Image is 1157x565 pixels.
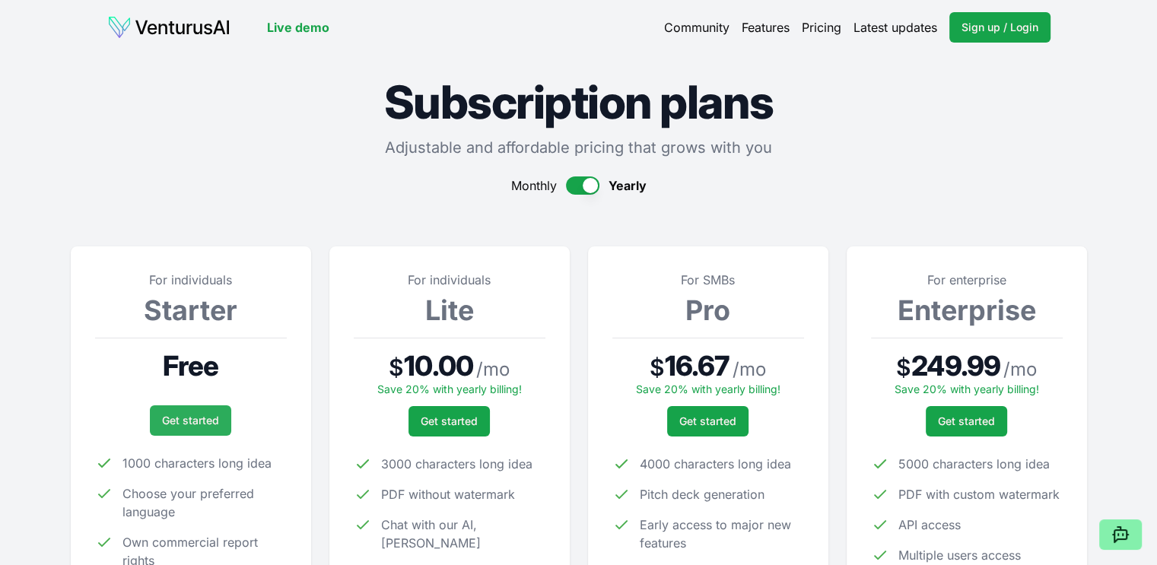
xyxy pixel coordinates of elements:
[898,455,1050,473] span: 5000 characters long idea
[95,295,287,325] h3: Starter
[163,351,218,381] span: Free
[71,79,1087,125] h1: Subscription plans
[107,15,230,40] img: logo
[667,406,749,436] a: Get started
[640,516,804,552] span: Early access to major new features
[871,271,1063,289] p: For enterprise
[95,271,287,289] p: For individuals
[476,357,510,382] span: / mo
[898,485,1060,503] span: PDF with custom watermark
[150,405,231,436] a: Get started
[895,382,1039,395] span: Save 20% with yearly billing!
[122,484,287,521] span: Choose your preferred language
[949,12,1051,43] a: Sign up / Login
[381,455,532,473] span: 3000 characters long idea
[354,271,545,289] p: For individuals
[853,18,937,37] a: Latest updates
[354,295,545,325] h3: Lite
[896,354,911,381] span: $
[389,354,404,381] span: $
[742,18,790,37] a: Features
[511,176,557,195] span: Monthly
[962,20,1038,35] span: Sign up / Login
[381,485,515,503] span: PDF without watermark
[404,351,473,381] span: 10.00
[612,271,804,289] p: For SMBs
[871,295,1063,325] h3: Enterprise
[612,295,804,325] h3: Pro
[1003,357,1037,382] span: / mo
[911,351,1000,381] span: 249.99
[665,351,730,381] span: 16.67
[898,516,961,534] span: API access
[377,382,522,395] span: Save 20% with yearly billing!
[802,18,841,37] a: Pricing
[71,137,1087,158] p: Adjustable and affordable pricing that grows with you
[640,485,764,503] span: Pitch deck generation
[733,357,766,382] span: / mo
[408,406,490,436] a: Get started
[267,18,329,37] a: Live demo
[381,516,545,552] span: Chat with our AI, [PERSON_NAME]
[636,382,780,395] span: Save 20% with yearly billing!
[926,406,1007,436] a: Get started
[650,354,665,381] span: $
[609,176,647,195] span: Yearly
[122,454,272,472] span: 1000 characters long idea
[640,455,791,473] span: 4000 characters long idea
[898,546,1021,564] span: Multiple users access
[664,18,729,37] a: Community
